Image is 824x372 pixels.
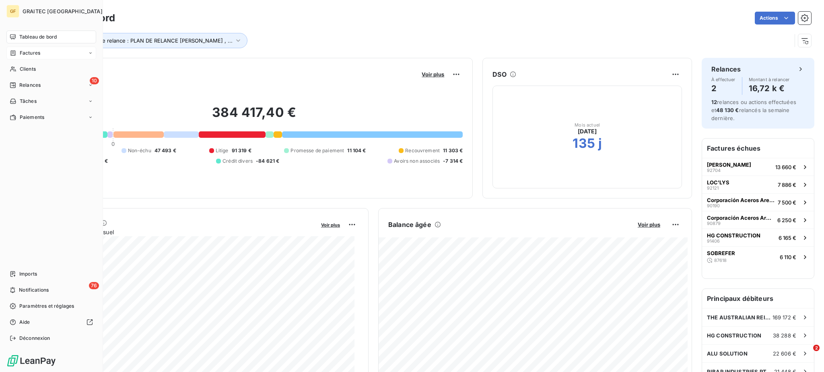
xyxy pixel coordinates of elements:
span: LOC'LYS [707,179,729,186]
span: 2 [813,345,820,351]
button: Corporación Aceros Arequipa SA901907 500 € [702,193,814,211]
span: Paramètres et réglages [19,303,74,310]
button: [PERSON_NAME]9270413 660 € [702,158,814,176]
h2: 135 [573,135,595,151]
h6: Relances [711,64,741,74]
span: 76 [89,282,99,289]
h6: DSO [492,69,506,79]
button: Voir plus [635,221,663,228]
span: [PERSON_NAME] [707,161,751,168]
span: 90879 [707,221,721,226]
span: 90190 [707,203,720,208]
span: 87618 [714,258,727,263]
span: HG CONSTRUCTION [707,332,761,339]
span: SOBREFER [707,250,735,256]
span: Corporación Aceros Arequipa SA [707,197,775,203]
span: Déconnexion [19,335,50,342]
span: 10 [90,77,99,84]
span: Tableau de bord [19,33,57,41]
span: Voir plus [321,222,340,228]
span: 169 172 € [772,314,796,321]
span: ALU SOLUTION [707,350,748,357]
span: 6 250 € [777,217,796,223]
span: Recouvrement [405,147,440,154]
span: Clients [20,65,36,73]
span: Notifications [19,286,49,294]
span: Chiffre d'affaires mensuel [45,228,315,236]
span: À effectuer [711,77,735,82]
span: 92704 [707,168,721,173]
span: -7 314 € [443,157,463,165]
span: 12 [711,99,717,105]
button: SOBREFER876186 110 € [702,246,814,267]
span: 6 165 € [779,235,796,241]
span: THE AUSTRALIAN REINFORCING COMPANY [707,314,772,321]
span: 91 319 € [232,147,251,154]
span: Corporación Aceros Arequipa SA [707,215,774,221]
span: Non-échu [128,147,151,154]
button: Voir plus [319,221,342,228]
button: Voir plus [419,71,447,78]
span: Voir plus [638,221,660,228]
span: Plan de relance : PLAN DE RELANCE [PERSON_NAME] , ... [87,37,233,44]
span: Mois actuel [575,123,600,127]
span: 7 500 € [778,199,796,206]
button: Corporación Aceros Arequipa SA908796 250 € [702,211,814,229]
span: Aide [19,319,30,326]
span: Factures [20,49,40,57]
span: Avoirs non associés [394,157,440,165]
span: 0 [111,141,115,147]
span: 11 104 € [347,147,366,154]
h4: 2 [711,82,735,95]
span: Promesse de paiement [290,147,344,154]
span: Relances [19,82,41,89]
span: Imports [19,270,37,278]
span: 92121 [707,186,719,190]
h6: Principaux débiteurs [702,289,814,308]
span: -84 621 € [256,157,279,165]
h6: Balance âgée [388,220,431,229]
span: 7 886 € [778,182,796,188]
span: 38 288 € [773,332,796,339]
span: Montant à relancer [749,77,790,82]
a: Aide [6,316,96,329]
span: 22 606 € [773,350,796,357]
span: Paiements [20,114,44,121]
span: GRAITEC [GEOGRAPHIC_DATA] [23,8,103,14]
button: Plan de relance : PLAN DE RELANCE [PERSON_NAME] , ... [75,33,247,48]
iframe: Intercom live chat [797,345,816,364]
span: Crédit divers [222,157,253,165]
span: 11 303 € [443,147,463,154]
span: 91406 [707,239,720,243]
span: relances ou actions effectuées et relancés la semaine dernière. [711,99,796,121]
span: 48 130 € [716,107,739,113]
span: HG CONSTRUCTION [707,232,760,239]
h2: j [598,135,602,151]
span: [DATE] [578,127,597,135]
button: HG CONSTRUCTION914066 165 € [702,229,814,246]
h6: Factures échues [702,139,814,158]
span: Voir plus [422,71,444,78]
div: GF [6,5,19,18]
span: 6 110 € [780,254,796,260]
span: Litige [216,147,229,154]
span: Tâches [20,98,37,105]
span: 47 493 € [154,147,176,154]
span: 13 660 € [775,164,796,170]
h2: 384 417,40 € [45,104,463,129]
img: Logo LeanPay [6,354,56,367]
button: LOC'LYS921217 886 € [702,176,814,193]
button: Actions [755,12,795,25]
h4: 16,72 k € [749,82,790,95]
